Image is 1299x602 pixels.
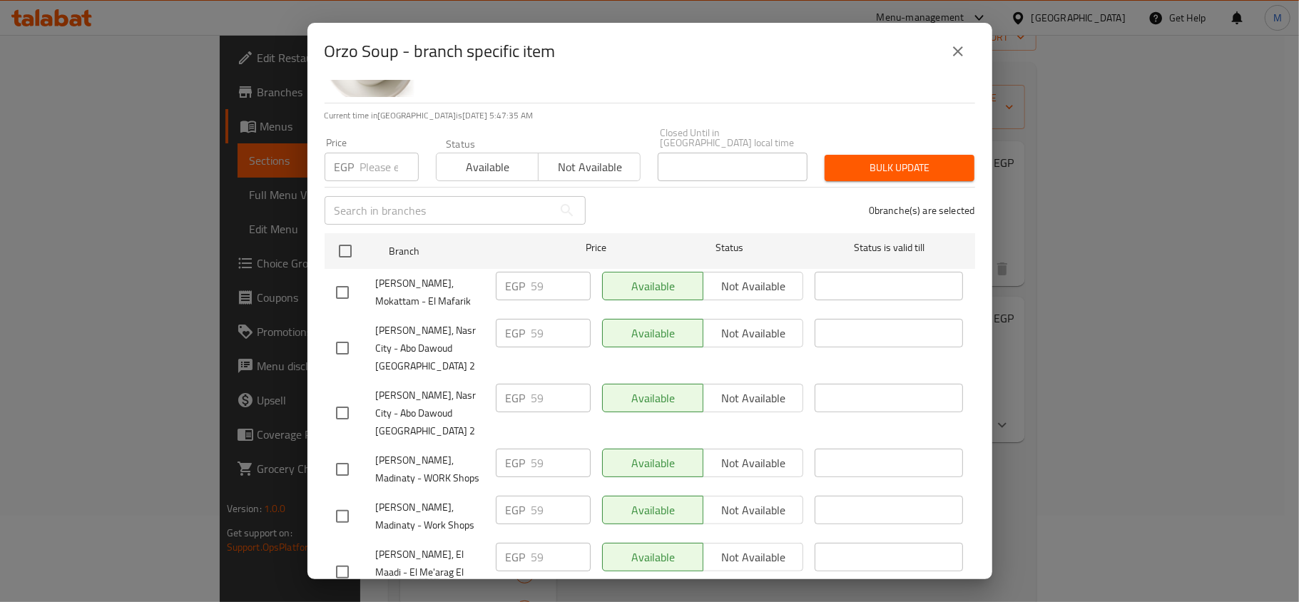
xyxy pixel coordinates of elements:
h2: Orzo Soup - branch specific item [325,40,556,63]
input: Please enter price [531,543,591,571]
input: Please enter price [531,449,591,477]
input: Search in branches [325,196,553,225]
input: Please enter price [531,496,591,524]
span: Bulk update [836,159,963,177]
p: EGP [335,158,355,175]
button: Available [436,153,539,181]
p: EGP [506,325,526,342]
button: Bulk update [825,155,974,181]
span: [PERSON_NAME], Mokattam - El Mafarik [376,275,484,310]
span: [PERSON_NAME], El Maadi - El Me'arag El Soufly [376,546,484,599]
span: [PERSON_NAME], Nasr City - Abo Dawoud [GEOGRAPHIC_DATA] 2 [376,387,484,440]
button: Not available [538,153,641,181]
p: EGP [506,501,526,519]
p: 0 branche(s) are selected [869,203,975,218]
input: Please enter price [531,272,591,300]
input: Please enter price [531,384,591,412]
p: Current time in [GEOGRAPHIC_DATA] is [DATE] 5:47:35 AM [325,109,975,122]
span: Status is valid till [815,239,963,257]
span: Price [549,239,643,257]
p: EGP [506,454,526,471]
span: [PERSON_NAME], Madinaty - WORK Shops [376,451,484,487]
p: EGP [506,389,526,407]
button: close [941,34,975,68]
span: Branch [389,243,537,260]
span: Available [442,157,533,178]
span: [PERSON_NAME], Nasr City - Abo Dawoud [GEOGRAPHIC_DATA] 2 [376,322,484,375]
input: Please enter price [360,153,419,181]
input: Please enter price [531,319,591,347]
p: EGP [506,549,526,566]
p: EGP [506,277,526,295]
span: Not available [544,157,635,178]
span: Status [655,239,803,257]
span: [PERSON_NAME], Madinaty - Work Shops [376,499,484,534]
